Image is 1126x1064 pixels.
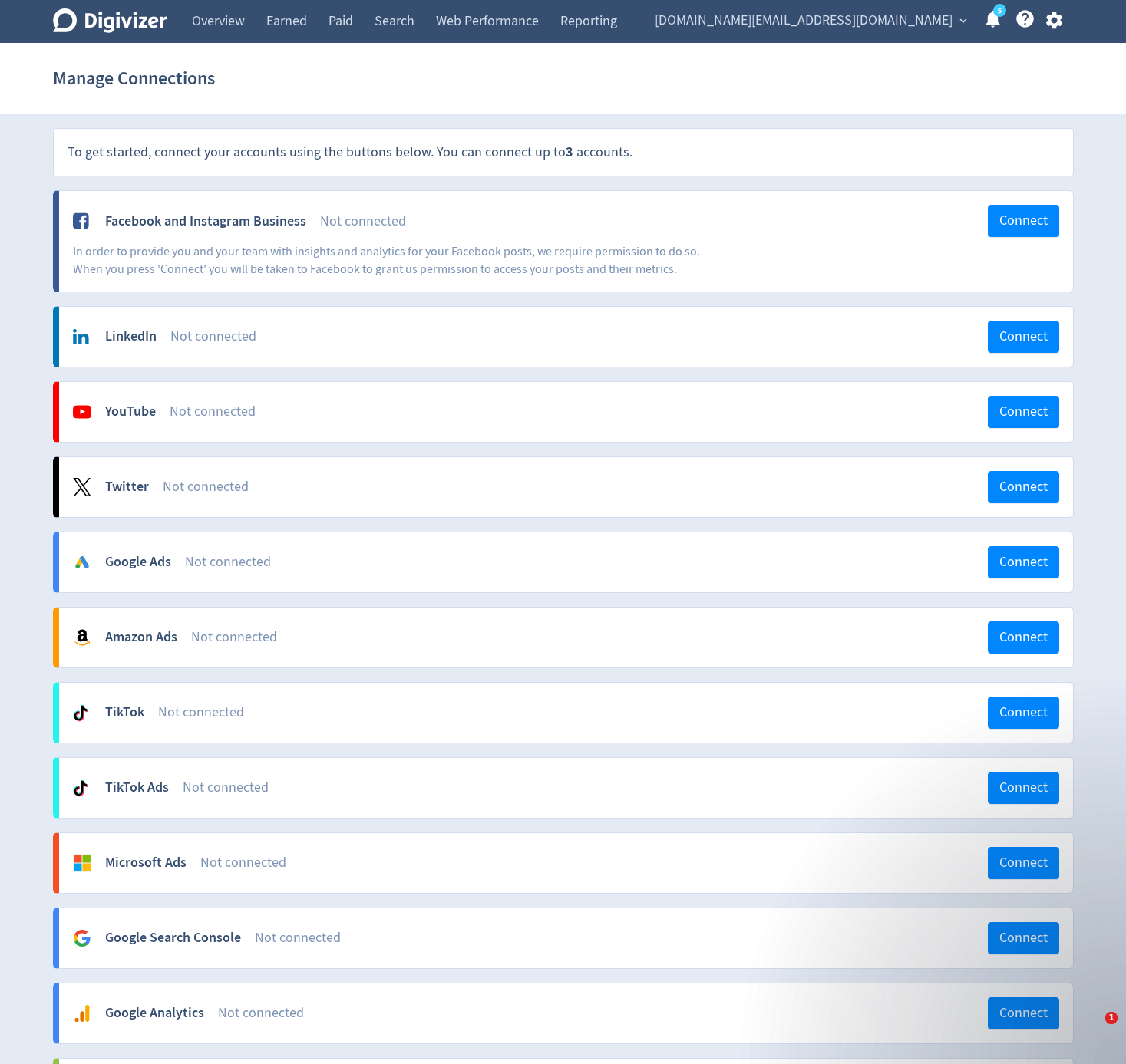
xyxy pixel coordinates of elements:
[997,5,1001,16] text: 5
[988,205,1059,237] button: Connect
[999,330,1048,344] span: Connect
[59,191,1073,292] a: Facebook and Instagram BusinessNot connectedConnectIn order to provide you and your team with ins...
[59,683,1073,743] a: TikTokNot connectedConnect
[988,697,1059,729] button: Connect
[999,631,1048,644] span: Connect
[59,833,1073,893] a: Microsoft AdsNot connectedConnect
[988,471,1059,503] button: Connect
[105,778,169,797] div: TikTok Ads
[170,402,988,421] div: Not connected
[59,307,1073,367] a: LinkedInNot connectedConnect
[566,143,573,161] strong: 3
[999,781,1048,795] span: Connect
[218,1003,988,1023] div: Not connected
[185,552,988,572] div: Not connected
[999,856,1048,870] span: Connect
[649,8,971,33] button: [DOMAIN_NAME][EMAIL_ADDRESS][DOMAIN_NAME]
[320,212,988,231] div: Not connected
[170,327,988,346] div: Not connected
[956,14,970,28] span: expand_more
[988,847,1059,879] button: Connect
[105,212,306,231] div: Facebook and Instagram Business
[158,703,988,722] div: Not connected
[59,608,1073,667] a: Amazon AdsNot connectedConnect
[105,477,149,496] div: Twitter
[59,758,1073,818] a: TikTok AdsNot connectedConnect
[73,244,700,276] span: In order to provide you and your team with insights and analytics for your Facebook posts, we req...
[999,405,1048,419] span: Connect
[59,457,1073,517] a: TwitterNot connectedConnect
[105,552,171,572] div: Google Ads
[988,396,1059,428] button: Connect
[255,928,988,947] div: Not connected
[191,628,988,647] div: Not connected
[59,908,1073,968] a: Google Search ConsoleNot connectedConnect
[105,928,241,947] div: Google Search Console
[105,327,157,346] div: LinkedIn
[1074,1012,1111,1049] iframe: Intercom live chat
[163,477,988,496] div: Not connected
[105,703,144,722] div: TikTok
[999,214,1048,228] span: Connect
[59,983,1073,1043] a: Google AnalyticsNot connectedConnect
[988,772,1059,804] button: Connect
[73,1004,91,1023] svg: Google Analytics
[999,706,1048,720] span: Connect
[988,321,1059,353] button: Connect
[68,143,632,161] span: To get started, connect your accounts using the buttons below. You can connect up to accounts.
[59,532,1073,592] a: Google AdsNot connectedConnect
[105,402,156,421] div: YouTube
[988,546,1059,578] button: Connect
[999,480,1048,494] span: Connect
[999,555,1048,569] span: Connect
[655,8,953,33] span: [DOMAIN_NAME][EMAIL_ADDRESS][DOMAIN_NAME]
[1105,1012,1118,1024] span: 1
[105,628,177,647] div: Amazon Ads
[183,778,988,797] div: Not connected
[988,621,1059,654] button: Connect
[105,853,187,872] div: Microsoft Ads
[53,54,215,103] h1: Manage Connections
[73,929,91,947] svg: Google Analytics
[105,1003,204,1023] div: Google Analytics
[59,382,1073,442] a: YouTubeNot connectedConnect
[993,4,1006,17] a: 5
[200,853,988,872] div: Not connected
